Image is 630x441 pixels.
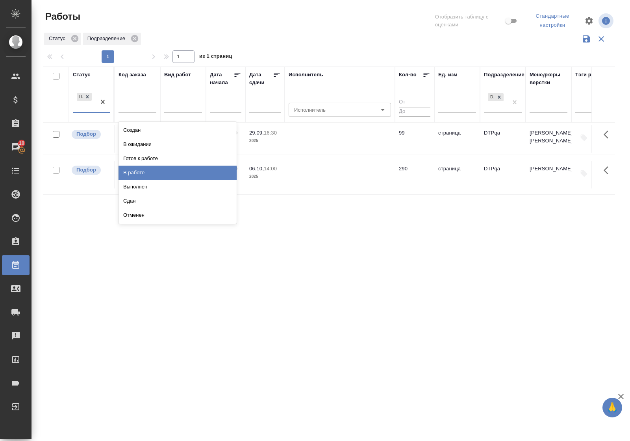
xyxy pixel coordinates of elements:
p: Подразделение [87,35,128,42]
div: DTPqa [488,93,495,101]
span: Посмотреть информацию [598,13,615,28]
input: От [399,98,430,107]
div: Подразделение [83,33,141,45]
p: 06.10, [249,166,264,172]
td: DTPqa [480,161,526,188]
span: Отобразить таблицу с оценками [435,13,504,29]
button: Здесь прячутся важные кнопки [599,161,618,180]
div: Менеджеры верстки [530,71,567,87]
p: 29.09, [249,130,264,136]
td: 290 [395,161,434,188]
div: Код заказа [119,71,146,79]
div: Кол-во [399,71,417,79]
button: Добавить тэги [575,165,593,182]
p: Статус [49,35,68,42]
div: Статус [44,33,81,45]
div: Исполнитель [289,71,323,79]
div: Дата сдачи [249,71,273,87]
div: Статус [73,71,91,79]
button: Добавить тэги [575,129,593,146]
div: Тэги работы [575,71,608,79]
div: Можно подбирать исполнителей [71,165,110,175]
div: Отменен [119,208,237,222]
a: 10 [2,137,30,157]
td: 99 [395,125,434,153]
div: Подбор [77,93,83,101]
div: Готов к работе [119,151,237,166]
div: Сдан [119,194,237,208]
div: Дата начала [210,71,233,87]
span: 10 [14,139,29,147]
p: [PERSON_NAME] [530,165,567,173]
div: Создан [119,123,237,137]
button: Здесь прячутся важные кнопки [599,125,618,144]
button: 🙏 [602,398,622,417]
div: В работе [119,166,237,180]
td: страница [434,125,480,153]
p: [PERSON_NAME], [PERSON_NAME] [530,129,567,145]
span: из 1 страниц [199,52,232,63]
p: 2025 [249,137,281,145]
div: В ожидании [119,137,237,151]
div: Вид работ [164,71,191,79]
input: До [399,107,430,117]
span: 🙏 [606,399,619,416]
div: Ед. изм [438,71,458,79]
td: DTPqa [480,125,526,153]
div: Выполнен [119,180,237,194]
div: split button [525,10,580,31]
p: 14:00 [264,166,277,172]
button: Сбросить фильтры [594,31,609,46]
button: Open [377,104,388,115]
div: DTPqa [487,92,504,102]
td: страница [434,161,480,188]
p: 16:30 [264,130,277,136]
button: Сохранить фильтры [579,31,594,46]
div: Подразделение [484,71,524,79]
p: 2025 [249,173,281,181]
span: Работы [43,10,80,23]
span: Настроить таблицу [580,11,598,30]
p: Подбор [76,130,96,138]
p: Подбор [76,166,96,174]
